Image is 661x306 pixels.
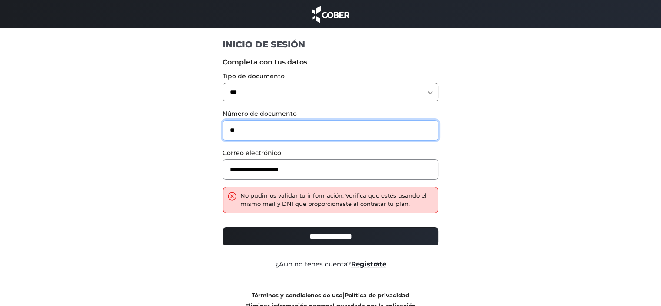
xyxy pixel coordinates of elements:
[223,57,438,67] label: Completa con tus datos
[345,292,409,299] a: Política de privacidad
[223,148,438,158] label: Correo electrónico
[309,4,352,24] img: cober_marca.png
[223,109,438,118] label: Número de documento
[223,39,438,50] h1: INICIO DE SESIÓN
[216,259,445,269] div: ¿Aún no tenés cuenta?
[223,72,438,81] label: Tipo de documento
[252,292,342,299] a: Términos y condiciones de uso
[351,260,386,268] a: Registrate
[240,192,433,208] div: No pudimos validar tu información. Verificá que estés usando el mismo mail y DNI que proporcionas...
